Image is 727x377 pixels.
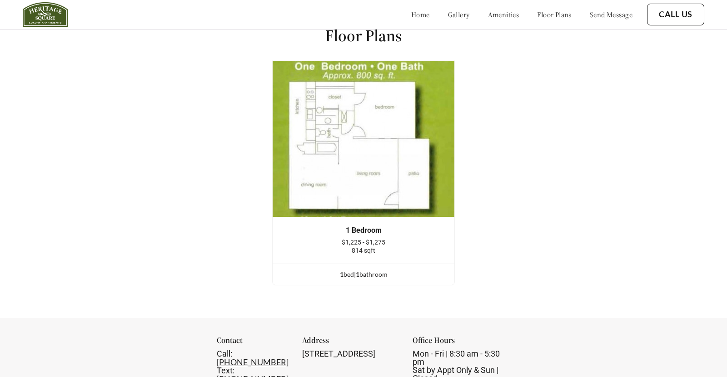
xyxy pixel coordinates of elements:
[413,336,510,350] div: Office Hours
[448,10,470,19] a: gallery
[325,25,402,46] h1: Floor Plans
[659,10,692,20] a: Call Us
[411,10,430,19] a: home
[488,10,519,19] a: amenities
[273,269,454,279] div: bed | bathroom
[590,10,632,19] a: send message
[302,350,400,358] div: [STREET_ADDRESS]
[217,349,232,358] span: Call:
[352,247,375,254] span: 814 sqft
[342,239,385,246] span: $1,225 - $1,275
[537,10,572,19] a: floor plans
[272,60,455,217] img: example
[340,270,344,278] span: 1
[23,2,68,27] img: Company logo
[286,226,441,235] div: 1 Bedroom
[217,336,290,350] div: Contact
[647,4,704,25] button: Call Us
[302,336,400,350] div: Address
[356,270,359,278] span: 1
[217,366,234,375] span: Text:
[217,357,289,367] a: [PHONE_NUMBER]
